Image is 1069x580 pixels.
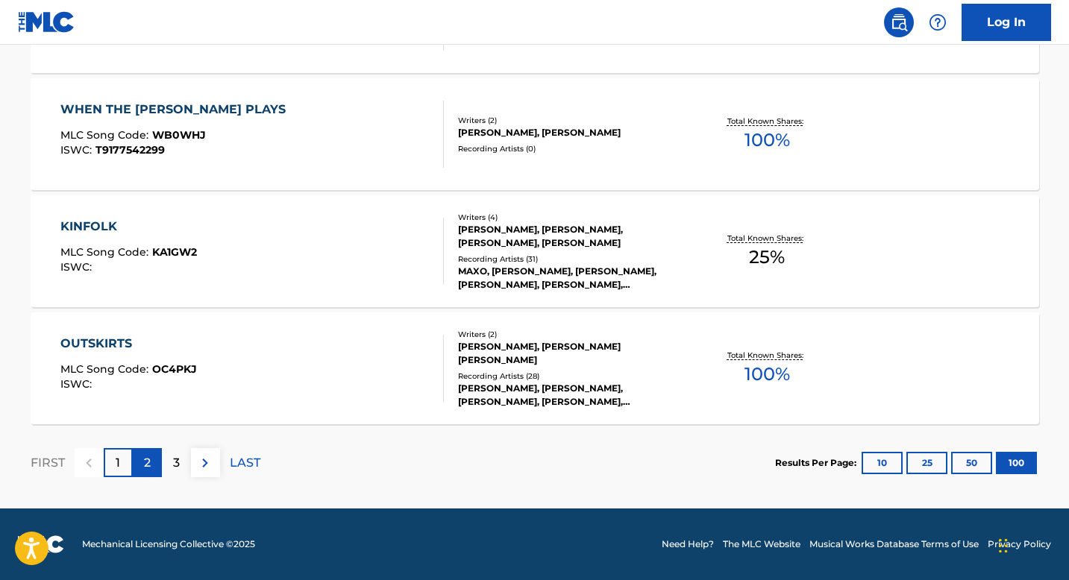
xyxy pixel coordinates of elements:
span: ISWC : [60,143,95,157]
div: [PERSON_NAME], [PERSON_NAME], [PERSON_NAME], [PERSON_NAME] [458,223,683,250]
a: KINFOLKMLC Song Code:KA1GW2ISWC:Writers (4)[PERSON_NAME], [PERSON_NAME], [PERSON_NAME], [PERSON_N... [31,195,1039,307]
p: 2 [144,454,151,472]
img: search [890,13,908,31]
div: [PERSON_NAME], [PERSON_NAME], [PERSON_NAME], [PERSON_NAME], [PERSON_NAME] [458,382,683,409]
iframe: Chat Widget [994,508,1069,580]
a: Need Help? [662,538,714,551]
span: Mechanical Licensing Collective © 2025 [82,538,255,551]
button: 10 [862,452,903,474]
div: Writers ( 2 ) [458,115,683,126]
div: [PERSON_NAME], [PERSON_NAME] [PERSON_NAME] [458,340,683,367]
a: The MLC Website [723,538,800,551]
div: Drag [999,523,1008,568]
span: T9177542299 [95,143,165,157]
span: ISWC : [60,377,95,391]
a: Log In [962,4,1051,41]
div: OUTSKIRTS [60,335,197,353]
span: 100 % [744,127,790,154]
a: WHEN THE [PERSON_NAME] PLAYSMLC Song Code:WB0WHJISWC:T9177542299Writers (2)[PERSON_NAME], [PERSON... [31,78,1039,190]
div: WHEN THE [PERSON_NAME] PLAYS [60,101,293,119]
img: MLC Logo [18,11,75,33]
span: MLC Song Code : [60,245,152,259]
p: LAST [230,454,260,472]
div: Writers ( 2 ) [458,329,683,340]
p: Total Known Shares: [727,233,807,244]
img: help [929,13,947,31]
img: right [196,454,214,472]
span: OC4PKJ [152,362,197,376]
span: MLC Song Code : [60,362,152,376]
span: ISWC : [60,260,95,274]
span: 25 % [749,244,785,271]
button: 50 [951,452,992,474]
div: Writers ( 4 ) [458,212,683,223]
a: Privacy Policy [988,538,1051,551]
p: FIRST [31,454,65,472]
div: MAXO, [PERSON_NAME], [PERSON_NAME], [PERSON_NAME], [PERSON_NAME], [PERSON_NAME] [458,265,683,291]
div: Help [923,7,953,37]
img: logo [18,535,64,553]
a: OUTSKIRTSMLC Song Code:OC4PKJISWC:Writers (2)[PERSON_NAME], [PERSON_NAME] [PERSON_NAME]Recording ... [31,312,1039,424]
span: MLC Song Code : [60,128,152,142]
span: WB0WHJ [152,128,206,142]
div: Recording Artists ( 28 ) [458,371,683,382]
div: Recording Artists ( 0 ) [458,143,683,154]
div: KINFOLK [60,218,197,236]
p: Results Per Page: [775,456,860,470]
p: 3 [173,454,180,472]
div: Recording Artists ( 31 ) [458,253,683,265]
a: Public Search [884,7,914,37]
p: Total Known Shares: [727,116,807,127]
button: 25 [906,452,947,474]
button: 100 [996,452,1037,474]
p: 1 [116,454,120,472]
a: Musical Works Database Terms of Use [809,538,979,551]
p: Total Known Shares: [727,350,807,361]
span: KA1GW2 [152,245,197,259]
div: [PERSON_NAME], [PERSON_NAME] [458,126,683,139]
span: 100 % [744,361,790,388]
